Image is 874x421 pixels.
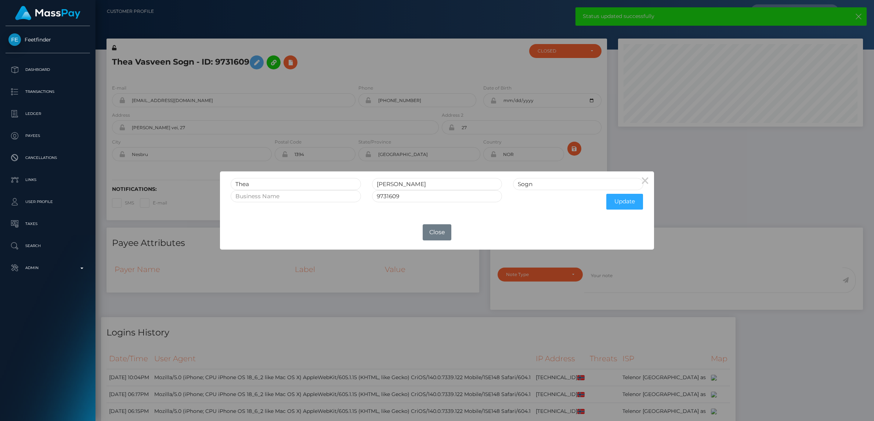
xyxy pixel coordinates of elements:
[8,64,87,75] p: Dashboard
[8,108,87,119] p: Ledger
[636,171,654,189] button: Close this dialog
[423,224,451,240] button: Close
[231,190,361,202] input: Business Name
[8,130,87,141] p: Payees
[231,178,361,190] input: First Name
[15,6,80,20] img: MassPay Logo
[6,36,90,43] span: Feetfinder
[8,196,87,207] p: User Profile
[8,240,87,251] p: Search
[8,262,87,273] p: Admin
[8,86,87,97] p: Transactions
[372,190,502,202] input: Internal User Id
[8,33,21,46] img: Feetfinder
[8,152,87,163] p: Cancellations
[513,178,643,190] input: Last Name
[606,194,643,210] button: Update
[8,174,87,185] p: Links
[8,218,87,229] p: Taxes
[372,178,502,190] input: Middle Name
